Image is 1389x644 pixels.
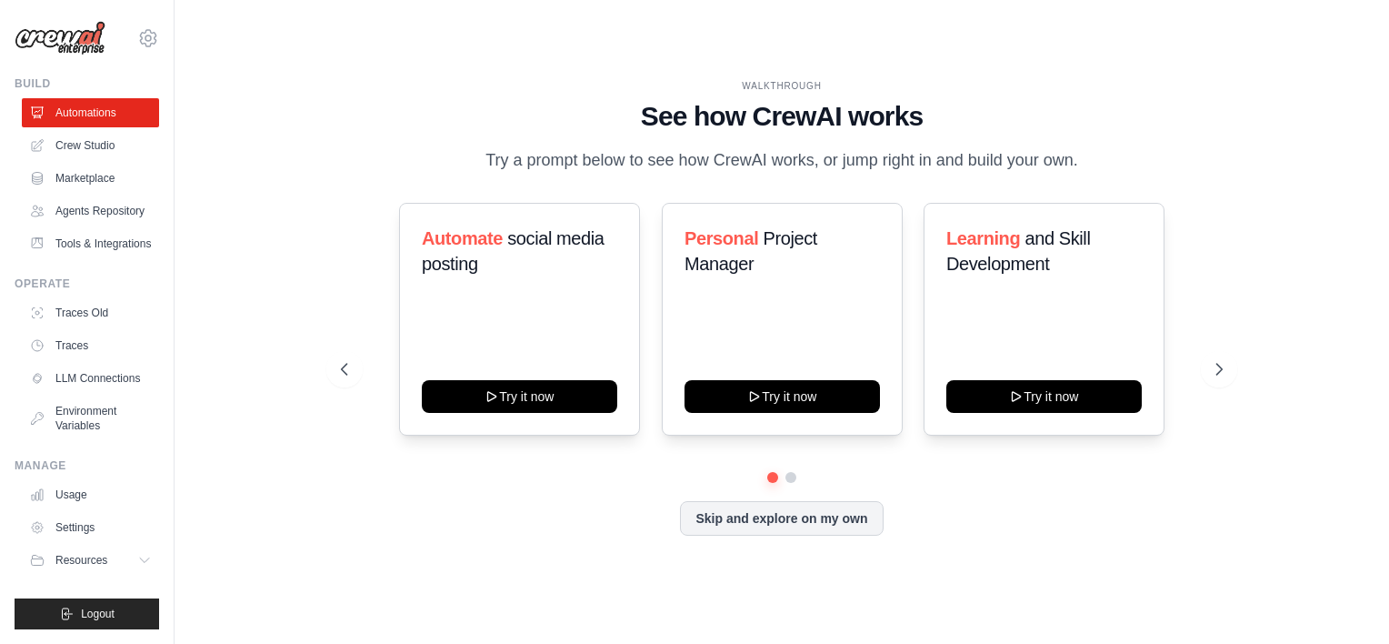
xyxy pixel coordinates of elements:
a: Traces [22,331,159,360]
div: WALKTHROUGH [341,79,1223,93]
h1: See how CrewAI works [341,100,1223,133]
span: Learning [946,228,1020,248]
span: Personal [685,228,758,248]
a: Traces Old [22,298,159,327]
button: Try it now [685,380,880,413]
button: Try it now [946,380,1142,413]
a: Environment Variables [22,397,159,440]
span: Automate [422,228,503,248]
span: Logout [81,607,115,621]
img: Logo [15,21,105,55]
span: social media posting [422,228,605,274]
a: Marketplace [22,164,159,193]
a: Crew Studio [22,131,159,160]
button: Try it now [422,380,617,413]
a: LLM Connections [22,364,159,393]
button: Logout [15,599,159,629]
a: Usage [22,480,159,509]
p: Try a prompt below to see how CrewAI works, or jump right in and build your own. [476,147,1087,174]
button: Resources [22,546,159,575]
div: Manage [15,458,159,473]
a: Agents Repository [22,196,159,226]
span: Project Manager [685,228,817,274]
div: Build [15,76,159,91]
button: Skip and explore on my own [680,501,883,536]
a: Tools & Integrations [22,229,159,258]
div: Operate [15,277,159,291]
a: Automations [22,98,159,127]
span: Resources [55,553,107,568]
a: Settings [22,513,159,542]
